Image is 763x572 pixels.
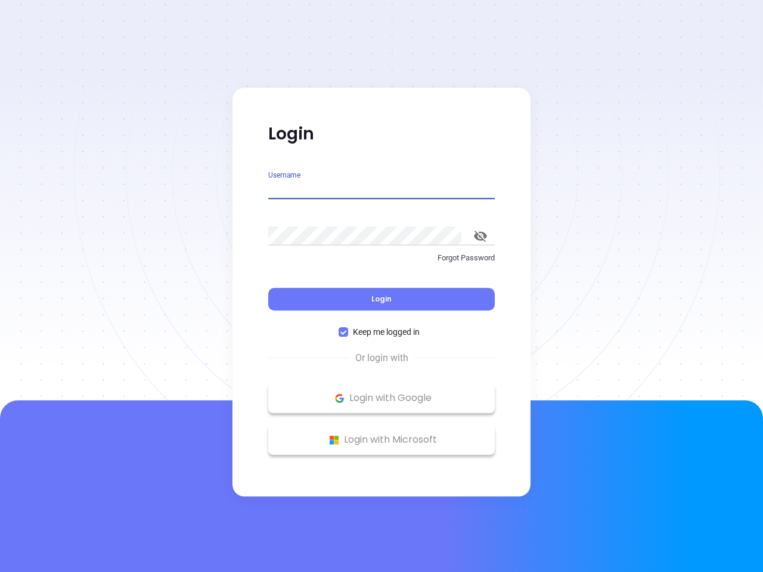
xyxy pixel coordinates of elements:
[371,294,392,304] span: Login
[268,288,495,310] button: Login
[268,123,495,145] p: Login
[274,431,489,449] p: Login with Microsoft
[274,389,489,407] p: Login with Google
[268,383,495,413] button: Google Logo Login with Google
[268,425,495,455] button: Microsoft Logo Login with Microsoft
[332,391,347,406] img: Google Logo
[348,325,424,338] span: Keep me logged in
[349,351,414,365] span: Or login with
[268,252,495,264] p: Forgot Password
[327,433,342,447] img: Microsoft Logo
[268,172,300,179] label: Username
[268,252,495,273] a: Forgot Password
[466,222,495,250] button: toggle password visibility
